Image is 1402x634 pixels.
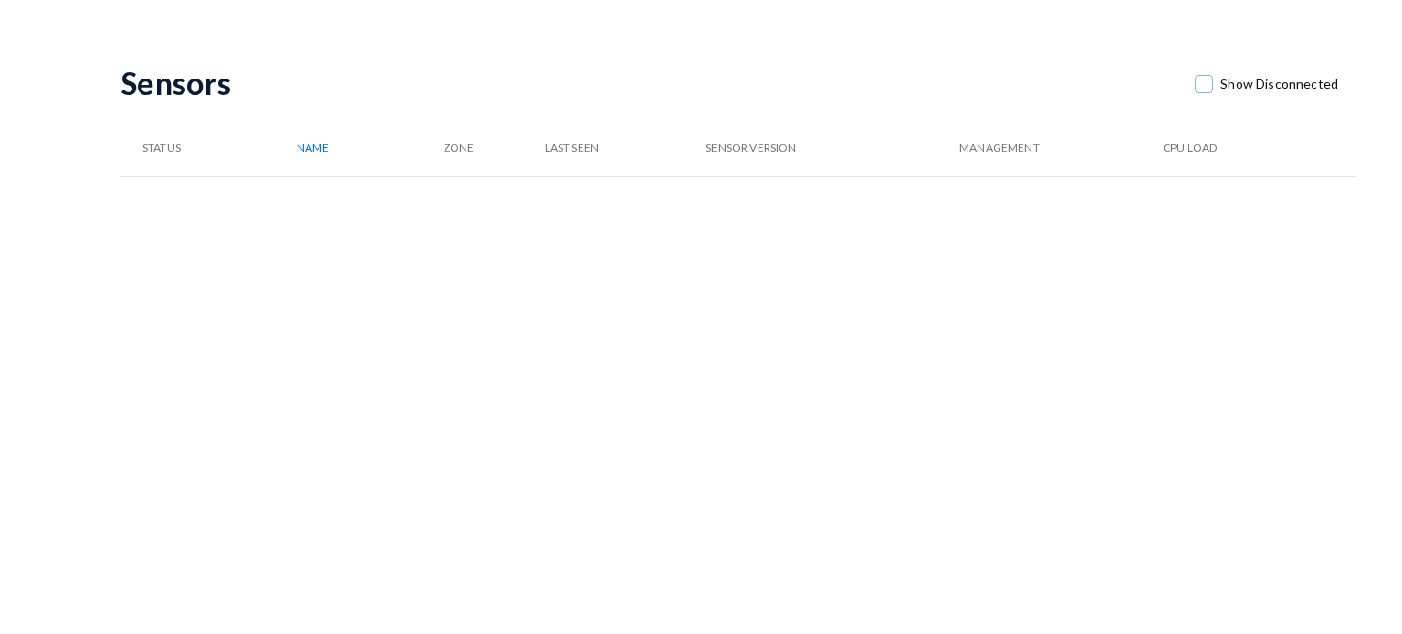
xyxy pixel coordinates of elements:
[120,120,297,176] th: Status
[545,120,706,176] th: Last Seen
[1220,70,1338,98] span: Show Disconnected
[959,120,1163,176] th: Management
[706,120,959,176] th: Sensor Version
[444,120,545,176] th: Zone
[1163,120,1301,176] th: CPU Load
[297,140,329,156] span: Name
[297,140,434,156] div: Name
[120,64,1177,101] div: Sensors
